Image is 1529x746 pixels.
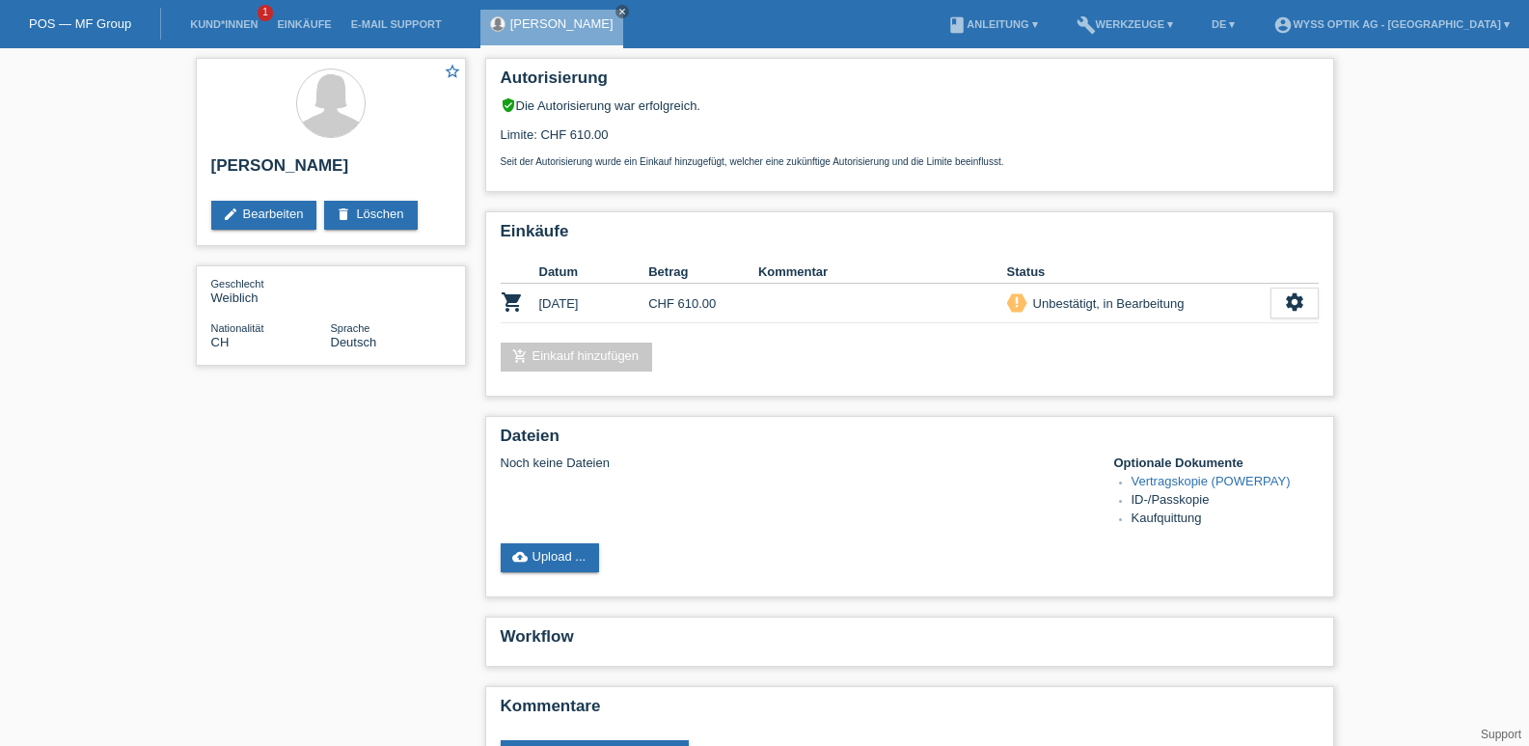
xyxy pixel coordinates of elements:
[512,549,528,565] i: cloud_upload
[1027,293,1185,314] div: Unbestätigt, in Bearbeitung
[501,156,1319,167] p: Seit der Autorisierung wurde ein Einkauf hinzugefügt, welcher eine zukünftige Autorisierung und d...
[648,261,758,284] th: Betrag
[1273,15,1293,35] i: account_circle
[501,627,1319,656] h2: Workflow
[1264,18,1519,30] a: account_circleWyss Optik AG - [GEOGRAPHIC_DATA] ▾
[648,284,758,323] td: CHF 610.00
[615,5,629,18] a: close
[324,201,417,230] a: deleteLöschen
[501,69,1319,97] h2: Autorisierung
[501,222,1319,251] h2: Einkäufe
[501,697,1319,726] h2: Kommentare
[211,322,264,334] span: Nationalität
[1077,15,1096,35] i: build
[1114,456,1319,470] h4: Optionale Dokumente
[258,5,273,21] span: 1
[1067,18,1184,30] a: buildWerkzeuge ▾
[539,284,649,323] td: [DATE]
[211,276,331,305] div: Weiblich
[501,543,600,572] a: cloud_uploadUpload ...
[501,456,1090,470] div: Noch keine Dateien
[444,63,461,80] i: star_border
[211,201,317,230] a: editBearbeiten
[331,322,370,334] span: Sprache
[331,335,377,349] span: Deutsch
[501,343,653,372] a: add_shopping_cartEinkauf hinzufügen
[512,348,528,364] i: add_shopping_cart
[617,7,627,16] i: close
[1284,291,1305,313] i: settings
[336,207,351,222] i: delete
[1132,492,1319,511] li: ID-/Passkopie
[1132,474,1291,488] a: Vertragskopie (POWERPAY)
[1202,18,1244,30] a: DE ▾
[211,335,230,349] span: Schweiz
[501,97,1319,113] div: Die Autorisierung war erfolgreich.
[1481,728,1521,741] a: Support
[938,18,1047,30] a: bookAnleitung ▾
[1010,295,1024,309] i: priority_high
[211,278,264,290] span: Geschlecht
[1007,261,1270,284] th: Status
[501,97,516,113] i: verified_user
[947,15,967,35] i: book
[510,16,614,31] a: [PERSON_NAME]
[29,16,131,31] a: POS — MF Group
[501,427,1319,456] h2: Dateien
[211,156,451,185] h2: [PERSON_NAME]
[539,261,649,284] th: Datum
[180,18,267,30] a: Kund*innen
[444,63,461,83] a: star_border
[223,207,238,222] i: edit
[267,18,341,30] a: Einkäufe
[501,290,524,314] i: POSP00028099
[1132,511,1319,529] li: Kaufquittung
[341,18,451,30] a: E-Mail Support
[501,113,1319,167] div: Limite: CHF 610.00
[758,261,1007,284] th: Kommentar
